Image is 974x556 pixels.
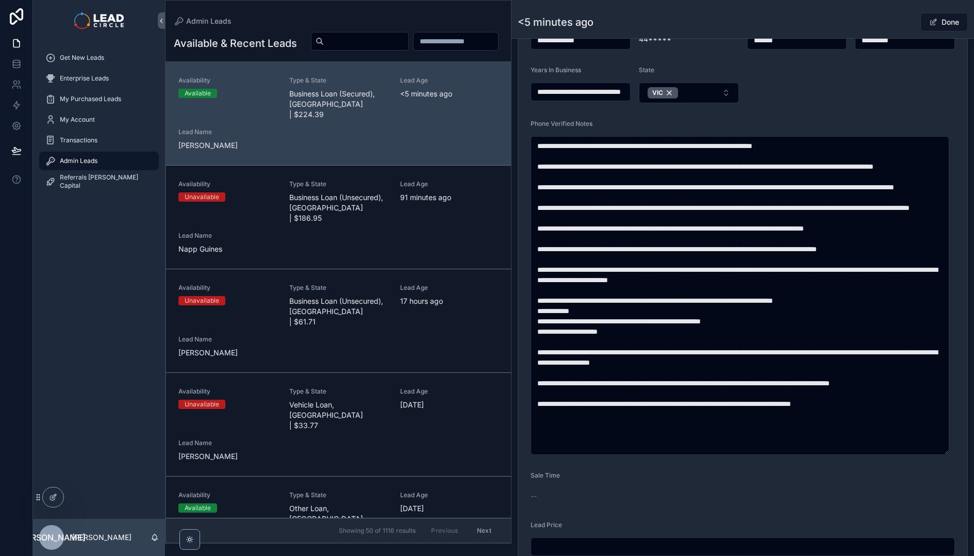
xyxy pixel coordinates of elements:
span: Other Loan, [GEOGRAPHIC_DATA] | $4.33 [289,503,388,534]
span: Lead Name [178,335,277,344]
span: [PERSON_NAME] [178,140,277,151]
div: Unavailable [185,296,219,305]
a: Admin Leads [174,16,232,26]
button: Unselect 10 [648,87,678,99]
span: State [639,66,654,74]
span: [DATE] [400,503,499,514]
div: Unavailable [185,400,219,409]
a: AvailabilityUnavailableType & StateBusiness Loan (Unsecured), [GEOGRAPHIC_DATA] | $61.71Lead Age1... [166,269,511,372]
span: Referrals [PERSON_NAME] Capital [60,173,148,190]
span: 17 hours ago [400,296,499,306]
span: [PERSON_NAME] [178,348,277,358]
span: Lead Age [400,387,499,396]
span: Availability [178,76,277,85]
span: Type & State [289,387,388,396]
span: Business Loan (Secured), [GEOGRAPHIC_DATA] | $224.39 [289,89,388,120]
span: 91 minutes ago [400,192,499,203]
span: Enterprise Leads [60,74,109,83]
span: Get New Leads [60,54,104,62]
img: App logo [74,12,123,29]
span: Lead Age [400,284,499,292]
span: Availability [178,491,277,499]
a: Referrals [PERSON_NAME] Capital [39,172,159,191]
span: Business Loan (Unsecured), [GEOGRAPHIC_DATA] | $61.71 [289,296,388,327]
span: Transactions [60,136,97,144]
span: <5 minutes ago [400,89,499,99]
a: Admin Leads [39,152,159,170]
span: Vehicle Loan, [GEOGRAPHIC_DATA] | $33.77 [289,400,388,431]
span: -- [531,491,537,501]
span: Admin Leads [186,16,232,26]
span: My Account [60,116,95,124]
span: Phone Verified Notes [531,120,592,127]
div: Unavailable [185,192,219,202]
span: Type & State [289,76,388,85]
span: Type & State [289,491,388,499]
a: AvailabilityUnavailableType & StateBusiness Loan (Unsecured), [GEOGRAPHIC_DATA] | $186.95Lead Age... [166,165,511,269]
span: Lead Age [400,180,499,188]
button: Select Button [639,83,739,103]
a: AvailabilityUnavailableType & StateVehicle Loan, [GEOGRAPHIC_DATA] | $33.77Lead Age[DATE]Lead Nam... [166,372,511,476]
span: [DATE] [400,400,499,410]
div: Available [185,89,211,98]
span: Sale Time [531,471,560,479]
span: VIC [652,89,663,97]
span: Type & State [289,180,388,188]
button: Next [470,522,499,538]
span: Lead Name [178,439,277,447]
span: Lead Price [531,521,562,529]
a: AvailabilityAvailableType & StateBusiness Loan (Secured), [GEOGRAPHIC_DATA] | $224.39Lead Age<5 m... [166,62,511,165]
span: Availability [178,284,277,292]
span: Lead Age [400,491,499,499]
span: Napp Guines [178,244,277,254]
span: Availability [178,180,277,188]
a: Transactions [39,131,159,150]
span: My Purchased Leads [60,95,121,103]
span: [PERSON_NAME] [178,451,277,462]
div: Available [185,503,211,513]
p: [PERSON_NAME] [72,532,131,543]
span: Type & State [289,284,388,292]
a: My Account [39,110,159,129]
span: Availability [178,387,277,396]
span: [PERSON_NAME] [18,531,86,544]
span: Lead Age [400,76,499,85]
h1: Available & Recent Leads [174,36,297,51]
span: Admin Leads [60,157,97,165]
span: Lead Name [178,128,277,136]
span: Lead Name [178,232,277,240]
span: Showing 50 of 1116 results [339,527,416,535]
span: Business Loan (Unsecured), [GEOGRAPHIC_DATA] | $186.95 [289,192,388,223]
h1: <5 minutes ago [518,15,593,29]
div: scrollable content [33,41,165,204]
span: Years In Business [531,66,581,74]
a: Enterprise Leads [39,69,159,88]
a: Get New Leads [39,48,159,67]
button: Done [920,13,968,31]
a: My Purchased Leads [39,90,159,108]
